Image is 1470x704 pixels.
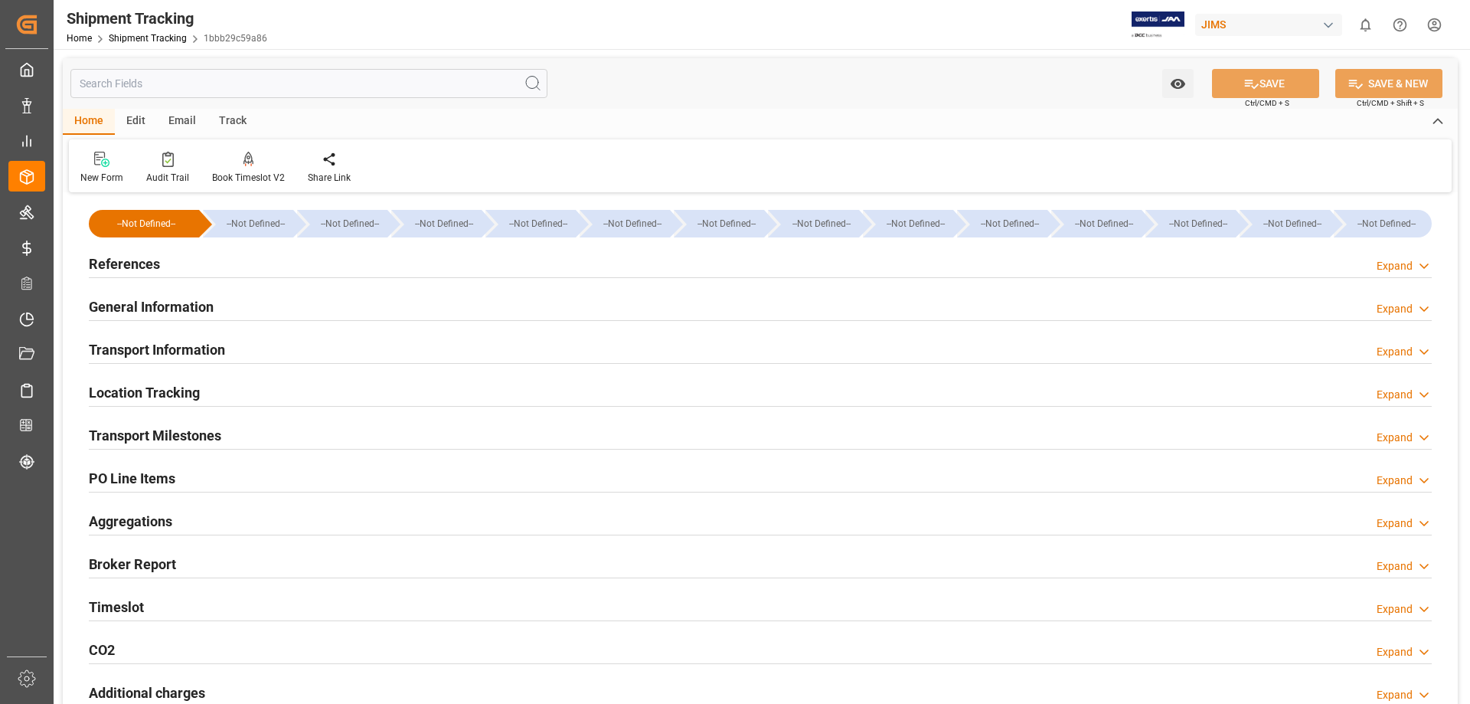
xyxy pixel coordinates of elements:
div: --Not Defined-- [391,210,482,237]
div: --Not Defined-- [957,210,1047,237]
h2: CO2 [89,640,115,660]
h2: PO Line Items [89,468,175,489]
span: Ctrl/CMD + S [1245,97,1289,109]
div: --Not Defined-- [580,210,670,237]
div: --Not Defined-- [203,210,293,237]
h2: Location Tracking [89,382,200,403]
div: --Not Defined-- [297,210,387,237]
h2: Additional charges [89,683,205,703]
div: Expand [1377,558,1413,575]
div: Home [63,109,115,135]
div: --Not Defined-- [674,210,764,237]
div: New Form [80,171,123,185]
div: --Not Defined-- [1334,210,1432,237]
div: Expand [1377,344,1413,360]
div: Expand [1377,687,1413,703]
div: --Not Defined-- [104,210,188,237]
div: --Not Defined-- [1067,210,1142,237]
h2: Aggregations [89,511,172,532]
div: --Not Defined-- [595,210,670,237]
input: Search Fields [70,69,547,98]
span: Ctrl/CMD + Shift + S [1357,97,1424,109]
div: --Not Defined-- [1051,210,1142,237]
div: --Not Defined-- [1240,210,1330,237]
div: --Not Defined-- [89,210,199,237]
div: Expand [1377,644,1413,660]
h2: Transport Information [89,339,225,360]
h2: General Information [89,296,214,317]
img: Exertis%20JAM%20-%20Email%20Logo.jpg_1722504956.jpg [1132,11,1184,38]
a: Home [67,33,92,44]
div: Expand [1377,258,1413,274]
div: --Not Defined-- [972,210,1047,237]
div: JIMS [1195,14,1342,36]
div: --Not Defined-- [878,210,953,237]
h2: References [89,254,160,274]
div: --Not Defined-- [1145,210,1236,237]
div: --Not Defined-- [1255,210,1330,237]
button: JIMS [1195,10,1348,39]
div: Email [157,109,207,135]
div: Expand [1377,473,1413,489]
div: Book Timeslot V2 [212,171,285,185]
div: --Not Defined-- [768,210,858,237]
div: --Not Defined-- [1349,210,1424,237]
div: --Not Defined-- [689,210,764,237]
button: SAVE [1212,69,1319,98]
div: Track [207,109,258,135]
button: show 0 new notifications [1348,8,1383,42]
div: --Not Defined-- [312,210,387,237]
div: Expand [1377,601,1413,617]
div: --Not Defined-- [501,210,576,237]
div: Edit [115,109,157,135]
h2: Timeslot [89,597,144,617]
a: Shipment Tracking [109,33,187,44]
button: SAVE & NEW [1335,69,1442,98]
div: Expand [1377,430,1413,446]
div: Shipment Tracking [67,7,267,30]
div: --Not Defined-- [1161,210,1236,237]
div: --Not Defined-- [218,210,293,237]
div: --Not Defined-- [485,210,576,237]
div: --Not Defined-- [783,210,858,237]
div: Expand [1377,301,1413,317]
h2: Transport Milestones [89,425,221,446]
h2: Broker Report [89,554,176,575]
div: --Not Defined-- [863,210,953,237]
button: Help Center [1383,8,1417,42]
div: Expand [1377,387,1413,403]
button: open menu [1162,69,1194,98]
div: Expand [1377,516,1413,532]
div: Share Link [308,171,351,185]
div: --Not Defined-- [407,210,482,237]
div: Audit Trail [146,171,189,185]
